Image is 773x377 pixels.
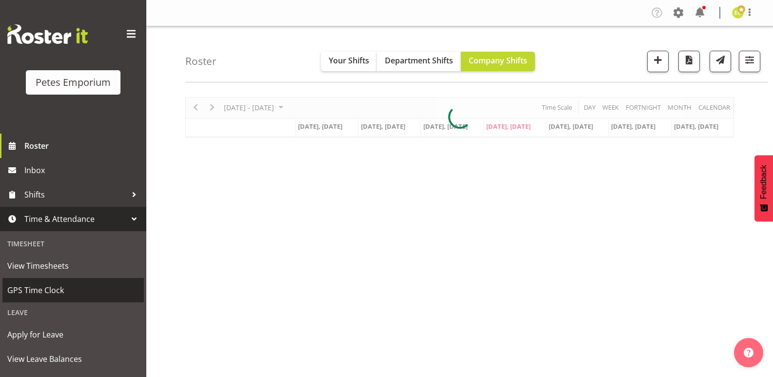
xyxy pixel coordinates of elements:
[2,234,144,254] div: Timesheet
[461,52,535,71] button: Company Shifts
[754,155,773,221] button: Feedback - Show survey
[377,52,461,71] button: Department Shifts
[7,327,139,342] span: Apply for Leave
[24,163,141,178] span: Inbox
[385,55,453,66] span: Department Shifts
[2,278,144,302] a: GPS Time Clock
[24,139,141,153] span: Roster
[185,56,217,67] h4: Roster
[744,348,753,357] img: help-xxl-2.png
[24,187,127,202] span: Shifts
[24,212,127,226] span: Time & Attendance
[7,283,139,298] span: GPS Time Clock
[647,51,669,72] button: Add a new shift
[2,322,144,347] a: Apply for Leave
[710,51,731,72] button: Send a list of all shifts for the selected filtered period to all rostered employees.
[7,352,139,366] span: View Leave Balances
[469,55,527,66] span: Company Shifts
[759,165,768,199] span: Feedback
[7,258,139,273] span: View Timesheets
[36,75,111,90] div: Petes Emporium
[2,347,144,371] a: View Leave Balances
[732,7,744,19] img: emma-croft7499.jpg
[329,55,369,66] span: Your Shifts
[678,51,700,72] button: Download a PDF of the roster according to the set date range.
[2,302,144,322] div: Leave
[2,254,144,278] a: View Timesheets
[7,24,88,44] img: Rosterit website logo
[321,52,377,71] button: Your Shifts
[739,51,760,72] button: Filter Shifts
